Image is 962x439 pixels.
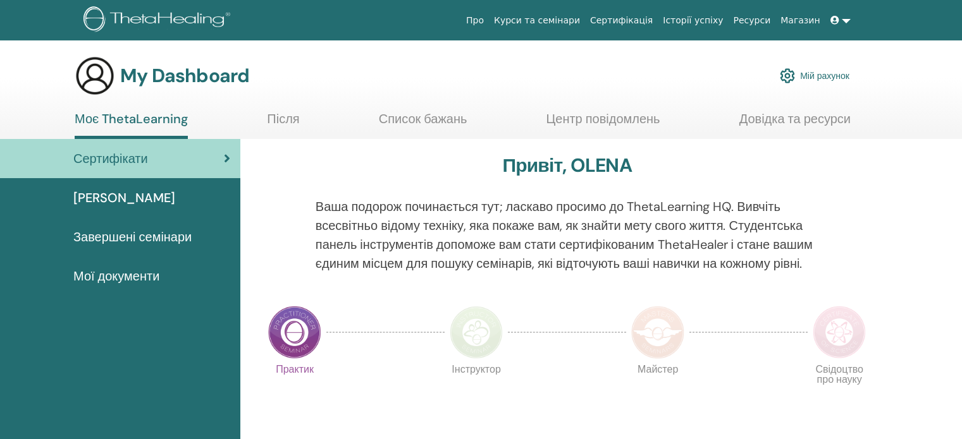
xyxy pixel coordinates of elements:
[813,306,866,359] img: Certificate of Science
[83,6,235,35] img: logo.png
[73,267,159,286] span: Мої документи
[658,9,728,32] a: Історії успіху
[75,56,115,96] img: generic-user-icon.jpg
[379,111,467,136] a: Список бажань
[775,9,825,32] a: Магазин
[73,227,192,246] span: Завершені семінари
[780,65,795,87] img: cog.svg
[120,64,249,87] h3: My Dashboard
[813,364,866,418] p: Свідоцтво про науку
[75,111,188,139] a: Моє ThetaLearning
[268,306,321,359] img: Practitioner
[461,9,489,32] a: Про
[546,111,660,136] a: Центр повідомлень
[489,9,585,32] a: Курси та семінари
[316,197,819,273] p: Ваша подорож починається тут; ласкаво просимо до ThetaLearning HQ. Вивчіть всесвітньо відому техн...
[267,111,299,136] a: Після
[450,364,503,418] p: Інструктор
[450,306,503,359] img: Instructor
[729,9,776,32] a: Ресурси
[73,149,148,168] span: Сертифікати
[780,62,849,90] a: Мій рахунок
[73,188,175,207] span: [PERSON_NAME]
[631,364,684,418] p: Майстер
[631,306,684,359] img: Master
[502,154,631,177] h3: Привіт, OLENA
[739,111,851,136] a: Довідка та ресурси
[585,9,658,32] a: Сертифікація
[268,364,321,418] p: Практик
